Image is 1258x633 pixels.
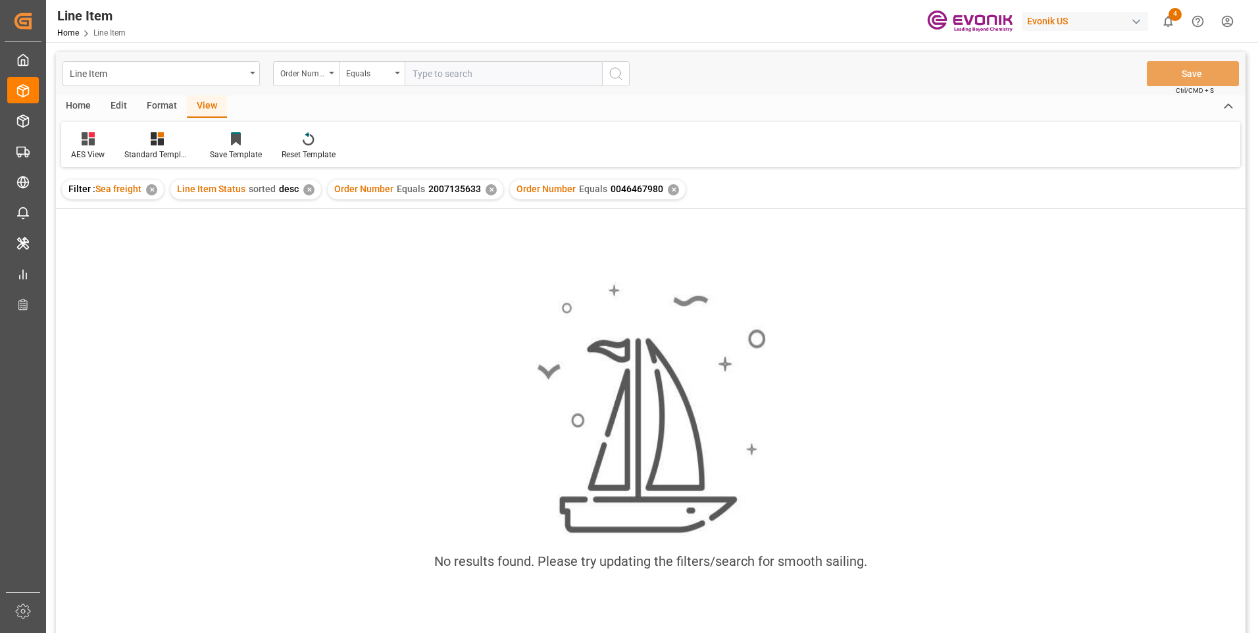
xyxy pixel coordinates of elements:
[339,61,405,86] button: open menu
[516,184,576,194] span: Order Number
[177,184,245,194] span: Line Item Status
[71,149,105,161] div: AES View
[249,184,276,194] span: sorted
[927,10,1013,33] img: Evonik-brand-mark-Deep-Purple-RGB.jpeg_1700498283.jpeg
[602,61,630,86] button: search button
[397,184,425,194] span: Equals
[124,149,190,161] div: Standard Templates
[303,184,314,195] div: ✕
[1022,9,1153,34] button: Evonik US
[405,61,602,86] input: Type to search
[668,184,679,195] div: ✕
[57,6,126,26] div: Line Item
[68,184,95,194] span: Filter :
[1176,86,1214,95] span: Ctrl/CMD + S
[280,64,325,80] div: Order Number
[579,184,607,194] span: Equals
[536,282,766,536] img: smooth_sailing.jpeg
[611,184,663,194] span: 0046467980
[187,95,227,118] div: View
[334,184,393,194] span: Order Number
[57,28,79,38] a: Home
[346,64,391,80] div: Equals
[1169,8,1182,21] span: 4
[486,184,497,195] div: ✕
[282,149,336,161] div: Reset Template
[1147,61,1239,86] button: Save
[1153,7,1183,36] button: show 4 new notifications
[210,149,262,161] div: Save Template
[146,184,157,195] div: ✕
[63,61,260,86] button: open menu
[1022,12,1148,31] div: Evonik US
[1183,7,1213,36] button: Help Center
[137,95,187,118] div: Format
[95,184,141,194] span: Sea freight
[428,184,481,194] span: 2007135633
[434,551,867,571] div: No results found. Please try updating the filters/search for smooth sailing.
[56,95,101,118] div: Home
[101,95,137,118] div: Edit
[279,184,299,194] span: desc
[70,64,245,81] div: Line Item
[273,61,339,86] button: open menu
